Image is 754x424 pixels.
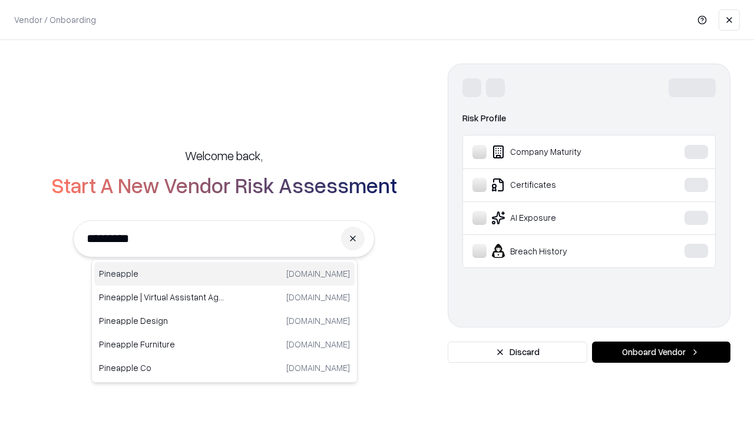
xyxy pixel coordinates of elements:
[99,362,224,374] p: Pineapple Co
[286,314,350,327] p: [DOMAIN_NAME]
[472,145,649,159] div: Company Maturity
[91,259,358,383] div: Suggestions
[185,147,263,164] h5: Welcome back,
[99,314,224,327] p: Pineapple Design
[51,173,397,197] h2: Start A New Vendor Risk Assessment
[462,111,716,125] div: Risk Profile
[99,338,224,350] p: Pineapple Furniture
[472,244,649,258] div: Breach History
[14,14,96,26] p: Vendor / Onboarding
[448,342,587,363] button: Discard
[592,342,730,363] button: Onboard Vendor
[99,267,224,280] p: Pineapple
[286,338,350,350] p: [DOMAIN_NAME]
[99,291,224,303] p: Pineapple | Virtual Assistant Agency
[286,362,350,374] p: [DOMAIN_NAME]
[286,267,350,280] p: [DOMAIN_NAME]
[472,178,649,192] div: Certificates
[286,291,350,303] p: [DOMAIN_NAME]
[472,211,649,225] div: AI Exposure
